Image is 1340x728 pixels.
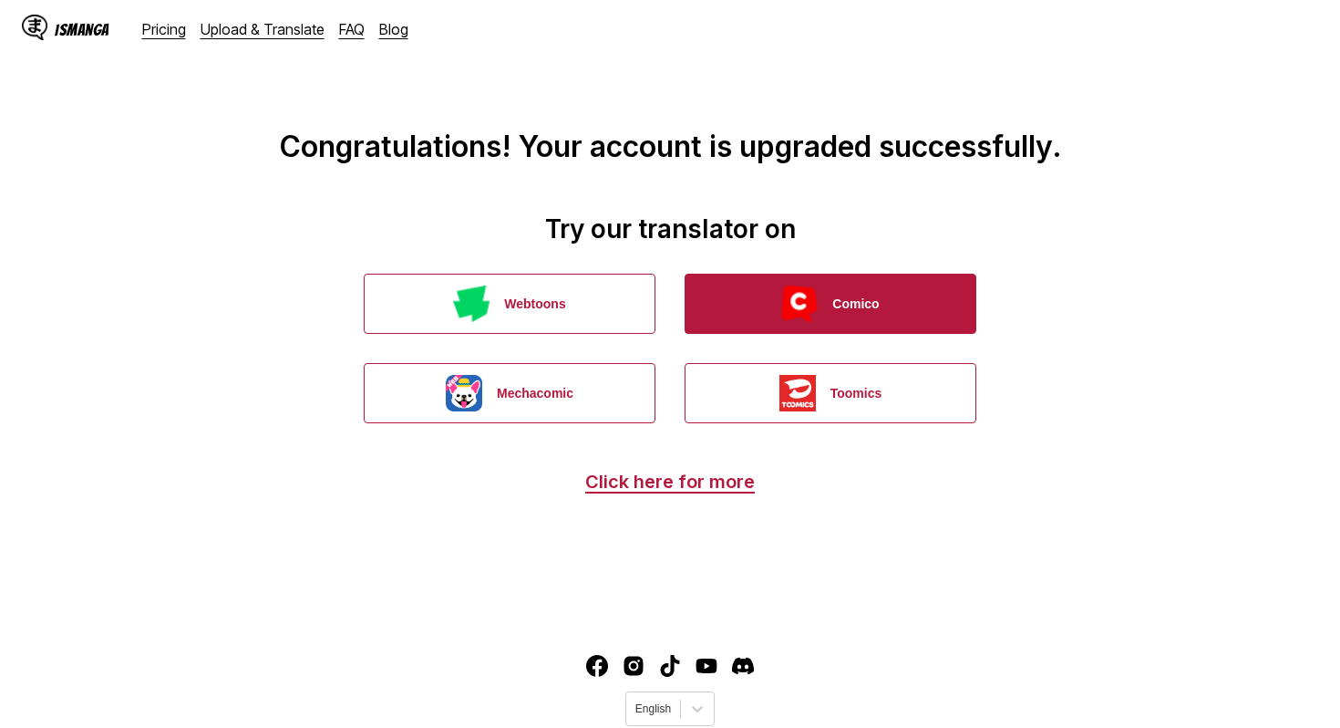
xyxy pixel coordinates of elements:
button: Comico [685,274,976,334]
a: Instagram [623,655,644,677]
a: Blog [379,20,408,38]
a: TikTok [659,655,681,677]
button: Webtoons [364,274,655,334]
h1: Congratulations! Your account is upgraded successfully. [15,19,1325,164]
a: Facebook [586,655,608,677]
a: Click here for more [585,471,755,493]
a: Discord [732,655,754,677]
a: Upload & Translate [201,20,325,38]
img: IsManga Facebook [586,655,608,677]
a: IsManga LogoIsManga [22,15,142,44]
a: FAQ [339,20,365,38]
img: IsManga TikTok [659,655,681,677]
div: IsManga [55,21,109,38]
img: Toomics [779,375,816,411]
img: Mechacomic [446,375,482,411]
img: Webtoons [453,286,490,322]
img: IsManga Instagram [623,655,644,677]
a: Youtube [696,655,717,677]
img: IsManga Discord [732,655,754,677]
a: Pricing [142,20,186,38]
h2: Try our translator on [15,213,1325,244]
img: IsManga Logo [22,15,47,40]
button: Toomics [685,363,976,423]
img: IsManga YouTube [696,655,717,677]
img: Comico [781,286,818,322]
button: Mechacomic [364,363,655,423]
input: Select language [635,702,638,715]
